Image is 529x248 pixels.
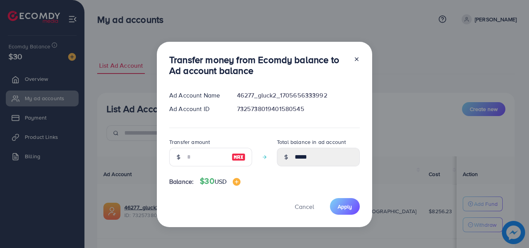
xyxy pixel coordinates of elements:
label: Total balance in ad account [277,138,346,146]
button: Apply [330,198,360,215]
span: Apply [338,203,352,210]
div: 7325738019401580545 [231,104,366,113]
div: Ad Account ID [163,104,231,113]
span: USD [215,177,227,186]
h4: $30 [200,176,240,186]
label: Transfer amount [169,138,210,146]
h3: Transfer money from Ecomdy balance to Ad account balance [169,54,347,77]
div: Ad Account Name [163,91,231,100]
button: Cancel [285,198,324,215]
img: image [233,178,240,186]
div: 46277_gluck2_1705656333992 [231,91,366,100]
span: Balance: [169,177,194,186]
img: image [232,152,246,162]
span: Cancel [295,202,314,211]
